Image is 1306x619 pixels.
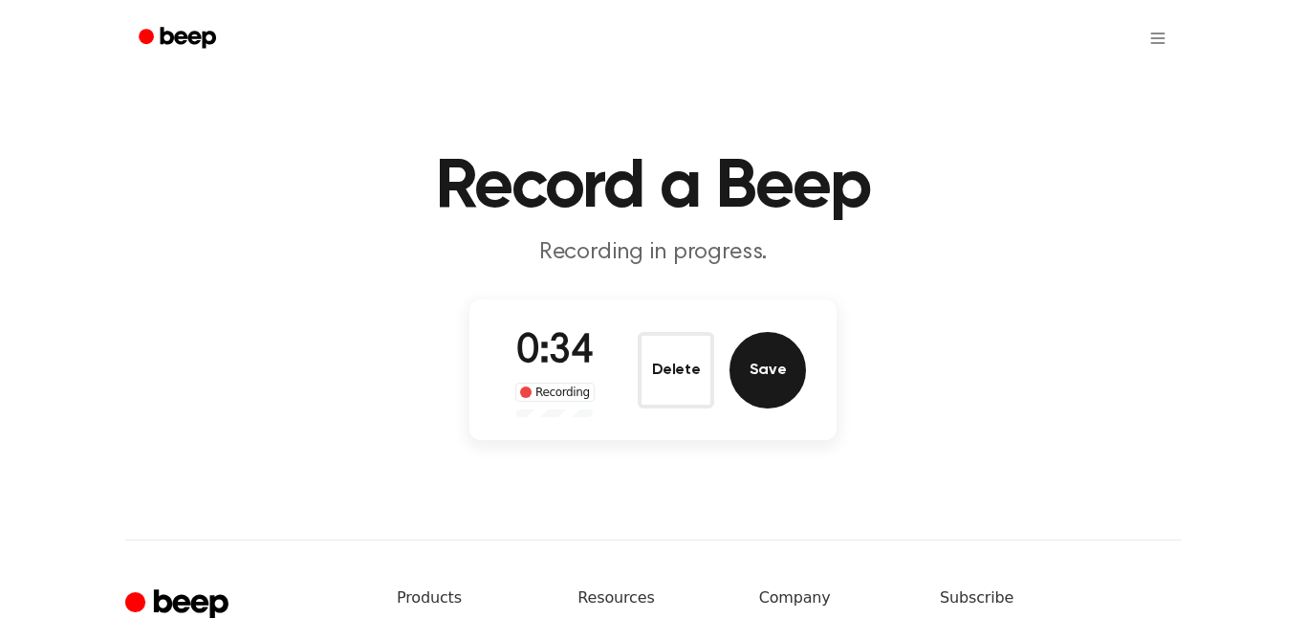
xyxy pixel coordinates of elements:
a: Beep [125,20,233,57]
h6: Subscribe [940,586,1181,609]
h6: Products [397,586,547,609]
span: 0:34 [516,332,593,372]
button: Save Audio Record [729,332,806,409]
h1: Record a Beep [163,153,1143,222]
div: Recording [515,383,595,402]
h6: Resources [577,586,728,609]
button: Open menu [1135,15,1181,61]
button: Delete Audio Record [638,332,714,409]
p: Recording in progress. [286,237,1020,269]
h6: Company [759,586,909,609]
